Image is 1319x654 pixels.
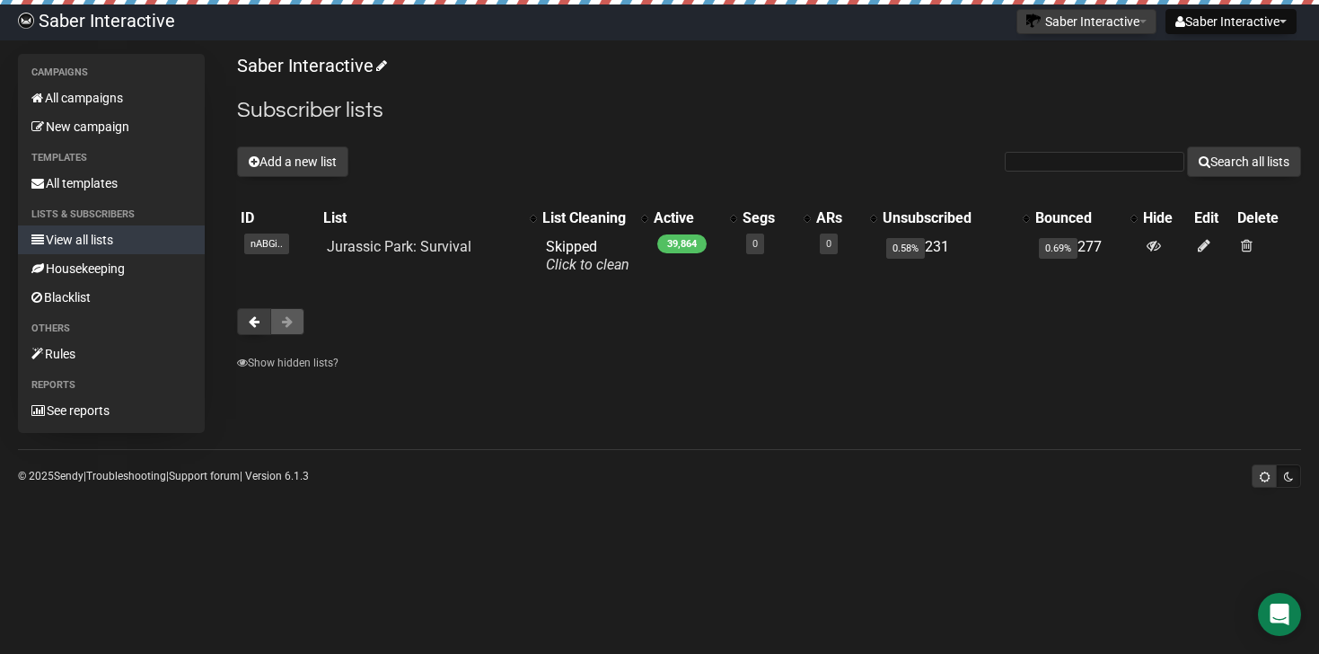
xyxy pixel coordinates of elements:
[1143,209,1187,227] div: Hide
[237,146,348,177] button: Add a new list
[879,206,1032,231] th: Unsubscribed: No sort applied, activate to apply an ascending sort
[816,209,860,227] div: ARs
[1032,231,1139,281] td: 277
[54,470,84,482] a: Sendy
[1165,9,1297,34] button: Saber Interactive
[1035,209,1121,227] div: Bounced
[323,209,522,227] div: List
[320,206,540,231] th: List: No sort applied, activate to apply an ascending sort
[18,254,205,283] a: Housekeeping
[1237,209,1297,227] div: Delete
[1194,209,1230,227] div: Edit
[546,256,629,273] a: Click to clean
[1016,9,1156,34] button: Saber Interactive
[1187,146,1301,177] button: Search all lists
[1258,593,1301,636] div: Open Intercom Messenger
[18,318,205,340] li: Others
[237,357,339,369] a: Show hidden lists?
[650,206,738,231] th: Active: No sort applied, activate to apply an ascending sort
[1191,206,1234,231] th: Edit: No sort applied, sorting is disabled
[18,112,205,141] a: New campaign
[879,231,1032,281] td: 231
[743,209,796,227] div: Segs
[169,470,240,482] a: Support forum
[539,206,650,231] th: List Cleaning: No sort applied, activate to apply an ascending sort
[86,470,166,482] a: Troubleshooting
[654,209,720,227] div: Active
[18,466,309,486] p: © 2025 | | | Version 6.1.3
[1234,206,1301,231] th: Delete: No sort applied, sorting is disabled
[237,55,384,76] a: Saber Interactive
[18,13,34,29] img: ec1bccd4d48495f5e7d53d9a520ba7e5
[657,234,707,253] span: 39,864
[18,84,205,112] a: All campaigns
[1039,238,1077,259] span: 0.69%
[18,169,205,198] a: All templates
[1032,206,1139,231] th: Bounced: No sort applied, activate to apply an ascending sort
[886,238,925,259] span: 0.58%
[739,206,813,231] th: Segs: No sort applied, activate to apply an ascending sort
[18,396,205,425] a: See reports
[327,238,471,255] a: Jurassic Park: Survival
[752,238,758,250] a: 0
[1139,206,1191,231] th: Hide: No sort applied, sorting is disabled
[18,340,205,368] a: Rules
[18,375,205,396] li: Reports
[883,209,1014,227] div: Unsubscribed
[1026,13,1041,28] img: 1.png
[244,234,289,254] span: nABGi..
[237,94,1301,127] h2: Subscriber lists
[546,238,629,273] span: Skipped
[237,206,319,231] th: ID: No sort applied, sorting is disabled
[18,147,205,169] li: Templates
[18,283,205,312] a: Blacklist
[826,238,831,250] a: 0
[241,209,315,227] div: ID
[813,206,878,231] th: ARs: No sort applied, activate to apply an ascending sort
[18,62,205,84] li: Campaigns
[18,225,205,254] a: View all lists
[18,204,205,225] li: Lists & subscribers
[542,209,632,227] div: List Cleaning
